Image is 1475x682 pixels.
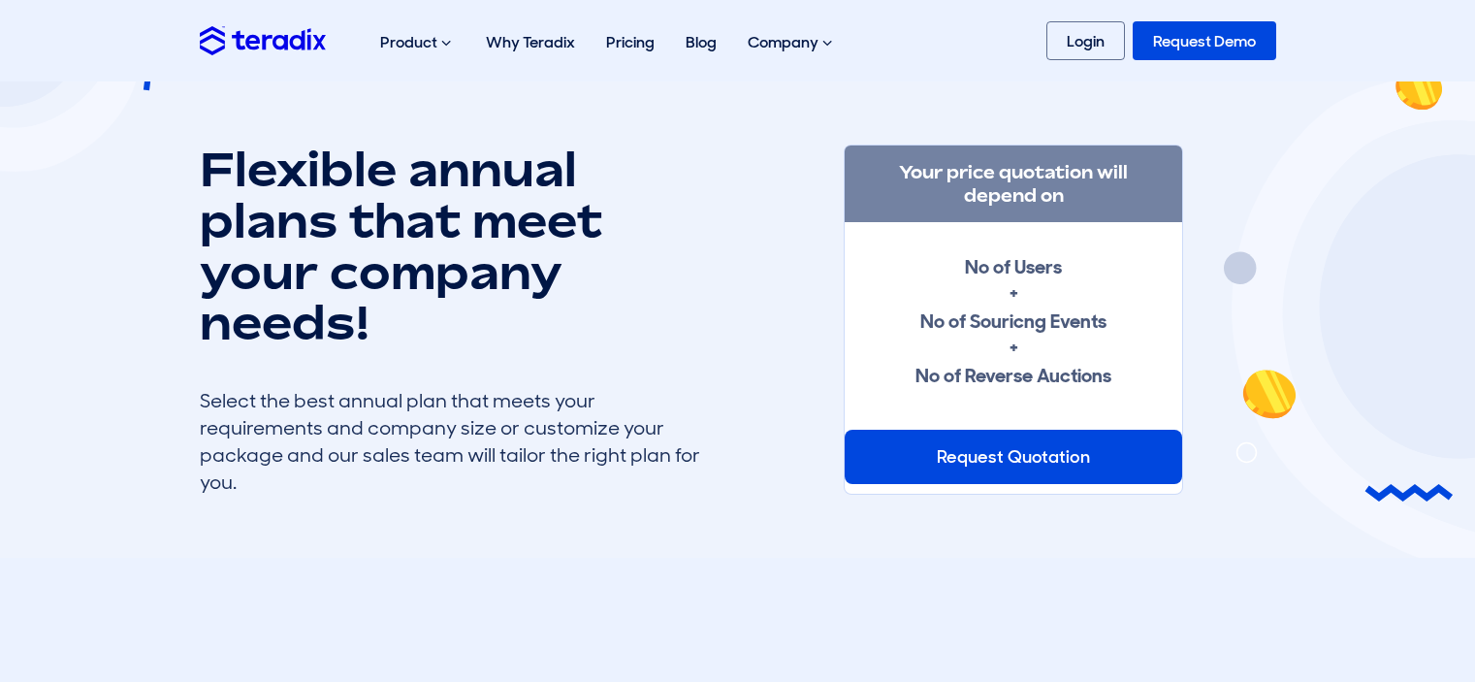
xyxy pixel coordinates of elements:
[845,146,1182,222] h3: Your price quotation will depend on
[200,26,326,54] img: Teradix logo
[470,12,591,73] a: Why Teradix
[732,12,851,74] div: Company
[845,430,1182,484] div: Request Quotation
[1046,21,1125,60] a: Login
[200,144,704,348] h1: Flexible annual plans that meet your company needs!
[365,12,470,74] div: Product
[915,254,1111,388] strong: No of Users + No of Souricng Events + No of Reverse Auctions
[200,387,704,496] div: Select the best annual plan that meets your requirements and company size or customize your packa...
[670,12,732,73] a: Blog
[591,12,670,73] a: Pricing
[1133,21,1276,60] a: Request Demo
